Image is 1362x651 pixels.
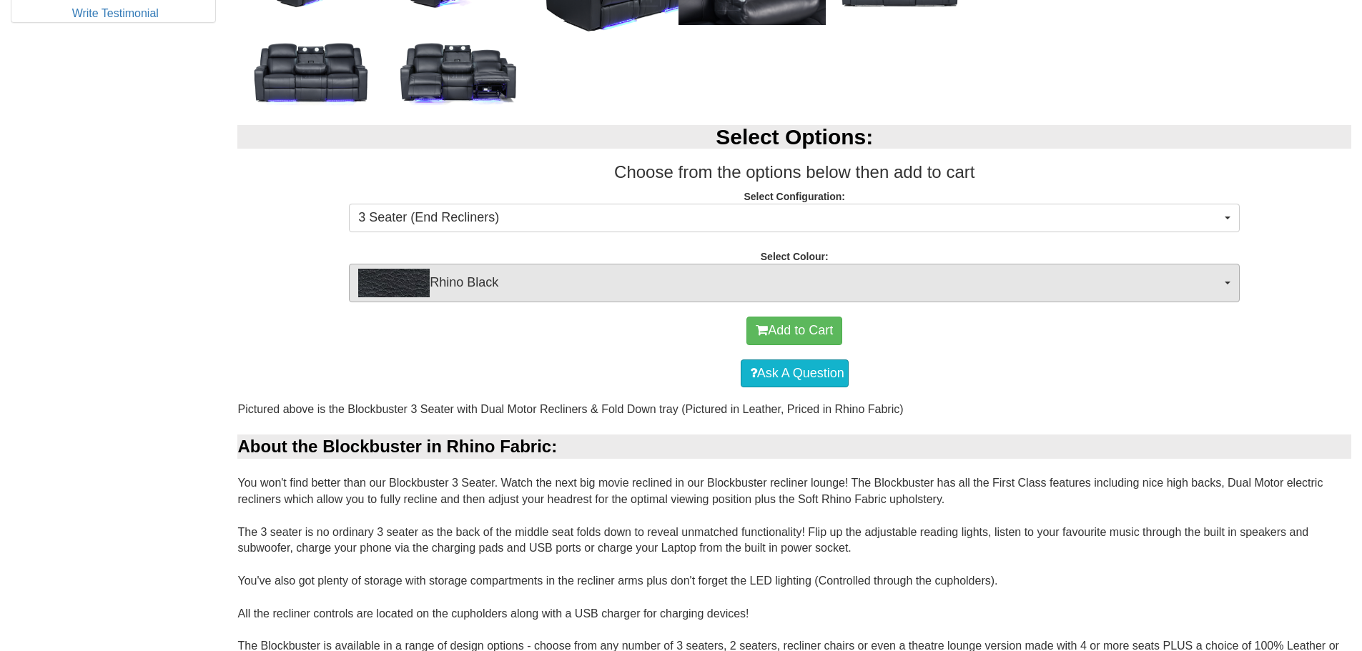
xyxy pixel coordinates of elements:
[358,269,1221,297] span: Rhino Black
[349,264,1240,302] button: Rhino BlackRhino Black
[237,163,1351,182] h3: Choose from the options below then add to cart
[761,251,829,262] strong: Select Colour:
[358,209,1221,227] span: 3 Seater (End Recliners)
[358,269,430,297] img: Rhino Black
[744,191,845,202] strong: Select Configuration:
[716,125,873,149] b: Select Options:
[349,204,1240,232] button: 3 Seater (End Recliners)
[746,317,842,345] button: Add to Cart
[237,434,1351,459] div: About the Blockbuster in Rhino Fabric:
[72,7,159,19] a: Write Testimonial
[741,359,849,388] a: Ask A Question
